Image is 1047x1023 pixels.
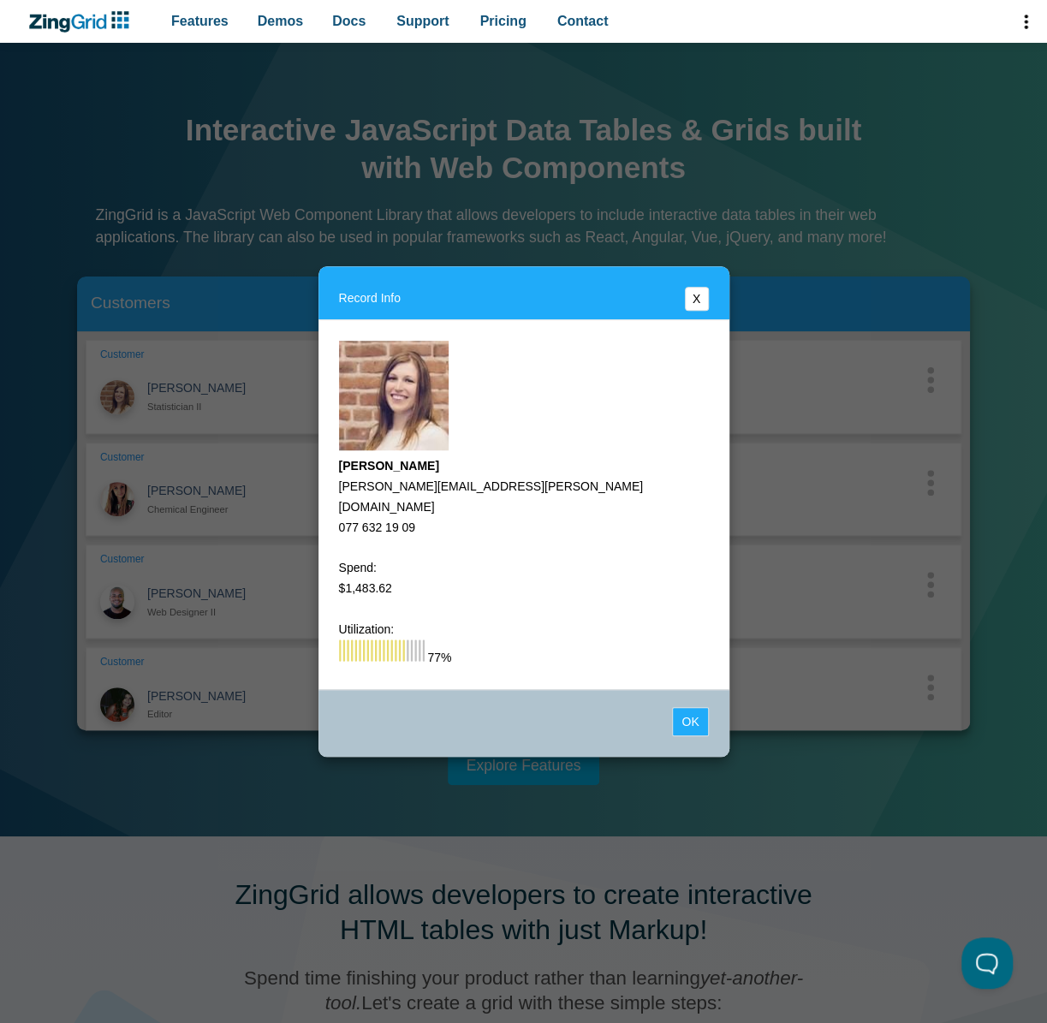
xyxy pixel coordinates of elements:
[258,9,303,33] span: Demos
[557,9,609,33] span: Contact
[171,9,229,33] span: Features
[961,937,1013,989] iframe: Help Scout Beacon - Open
[27,11,138,33] a: ZingChart Logo. Click to return to the homepage
[332,9,366,33] span: Docs
[480,9,526,33] span: Pricing
[396,9,449,33] span: Support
